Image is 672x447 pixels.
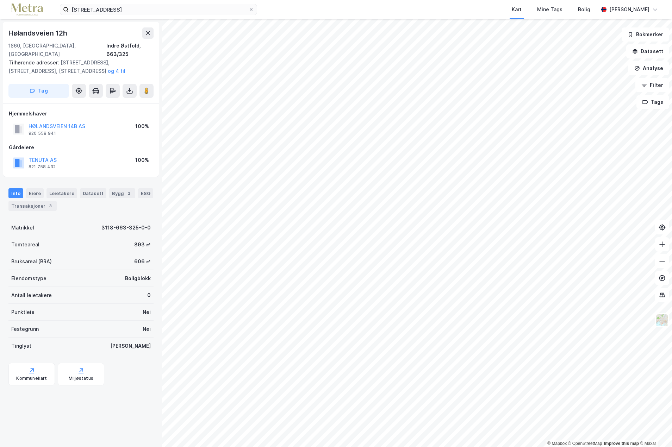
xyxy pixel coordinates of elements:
button: Tag [8,84,69,98]
div: Info [8,188,23,198]
div: Kart [512,5,522,14]
div: 3118-663-325-0-0 [101,223,151,232]
div: Tinglyst [11,342,31,350]
div: [PERSON_NAME] [609,5,649,14]
button: Bokmerker [622,27,669,42]
img: Z [655,314,669,327]
div: Gårdeiere [9,143,153,152]
div: 0 [147,291,151,300]
div: Punktleie [11,308,35,316]
a: OpenStreetMap [568,441,602,446]
div: 1860, [GEOGRAPHIC_DATA], [GEOGRAPHIC_DATA] [8,42,106,58]
div: 920 558 941 [29,131,56,136]
div: Datasett [80,188,106,198]
div: 100% [135,122,149,131]
div: Eiere [26,188,44,198]
div: 3 [47,202,54,209]
div: Kommunekart [16,376,47,381]
div: 606 ㎡ [134,257,151,266]
div: 893 ㎡ [134,240,151,249]
div: Miljøstatus [69,376,93,381]
div: Indre Østfold, 663/325 [106,42,154,58]
div: 2 [125,190,132,197]
div: Nei [143,308,151,316]
div: 821 758 432 [29,164,56,170]
div: Leietakere [46,188,77,198]
div: Bolig [578,5,590,14]
a: Mapbox [547,441,567,446]
div: Bygg [109,188,135,198]
div: Bruksareal (BRA) [11,257,52,266]
div: Tomteareal [11,240,39,249]
div: Nei [143,325,151,333]
span: Tilhørende adresser: [8,59,61,65]
div: ESG [138,188,153,198]
div: Eiendomstype [11,274,46,283]
div: 100% [135,156,149,164]
div: Hjemmelshaver [9,109,153,118]
div: Boligblokk [125,274,151,283]
div: Matrikkel [11,223,34,232]
div: Kontrollprogram for chat [637,413,672,447]
button: Analyse [628,61,669,75]
div: Transaksjoner [8,201,57,211]
a: Improve this map [604,441,639,446]
div: Mine Tags [537,5,562,14]
iframe: Chat Widget [637,413,672,447]
button: Datasett [626,44,669,58]
button: Filter [635,78,669,92]
input: Søk på adresse, matrikkel, gårdeiere, leietakere eller personer [69,4,248,15]
button: Tags [636,95,669,109]
div: Hølandsveien 12h [8,27,69,39]
div: [STREET_ADDRESS], [STREET_ADDRESS], [STREET_ADDRESS] [8,58,148,75]
div: Antall leietakere [11,291,52,300]
div: [PERSON_NAME] [110,342,151,350]
div: Festegrunn [11,325,39,333]
img: metra-logo.256734c3b2bbffee19d4.png [11,4,43,16]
